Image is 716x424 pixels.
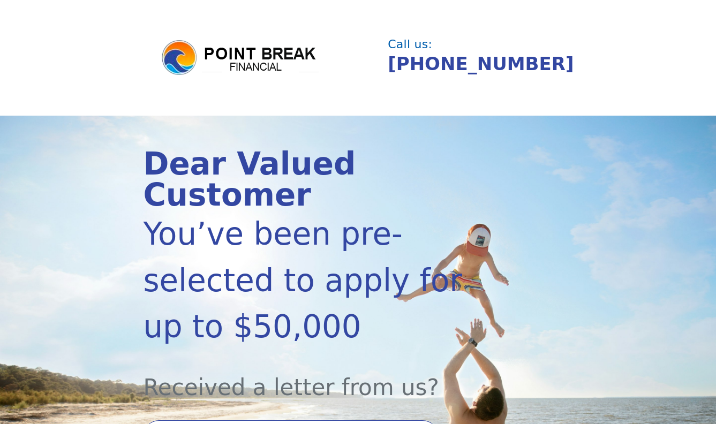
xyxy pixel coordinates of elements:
[388,39,567,50] div: Call us:
[143,211,508,350] div: You’ve been pre-selected to apply for up to $50,000
[143,149,508,211] div: Dear Valued Customer
[388,53,574,74] a: [PHONE_NUMBER]
[143,350,508,404] div: Received a letter from us?
[160,39,321,77] img: logo.png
